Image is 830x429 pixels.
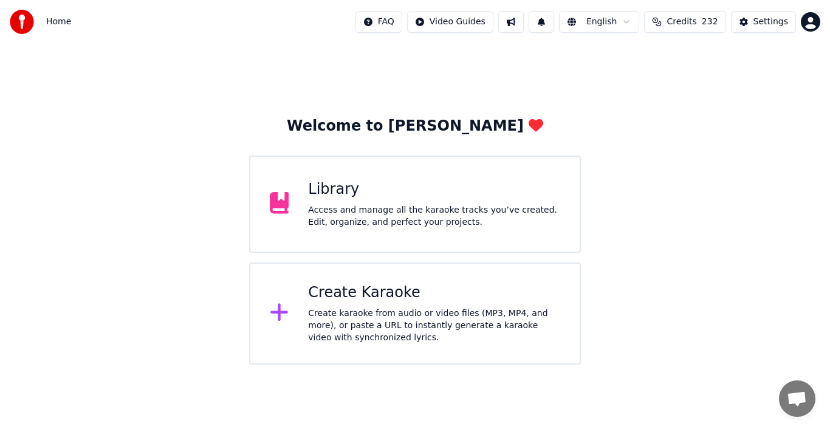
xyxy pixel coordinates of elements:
span: 232 [702,16,718,28]
div: Access and manage all the karaoke tracks you’ve created. Edit, organize, and perfect your projects. [308,204,560,228]
img: youka [10,10,34,34]
button: FAQ [355,11,402,33]
button: Credits232 [644,11,725,33]
div: Settings [753,16,788,28]
span: Credits [667,16,696,28]
nav: breadcrumb [46,16,71,28]
div: Create karaoke from audio or video files (MP3, MP4, and more), or paste a URL to instantly genera... [308,307,560,344]
div: Open chat [779,380,815,417]
button: Video Guides [407,11,493,33]
div: Welcome to [PERSON_NAME] [287,117,543,136]
span: Home [46,16,71,28]
div: Library [308,180,560,199]
button: Settings [731,11,796,33]
div: Create Karaoke [308,283,560,303]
